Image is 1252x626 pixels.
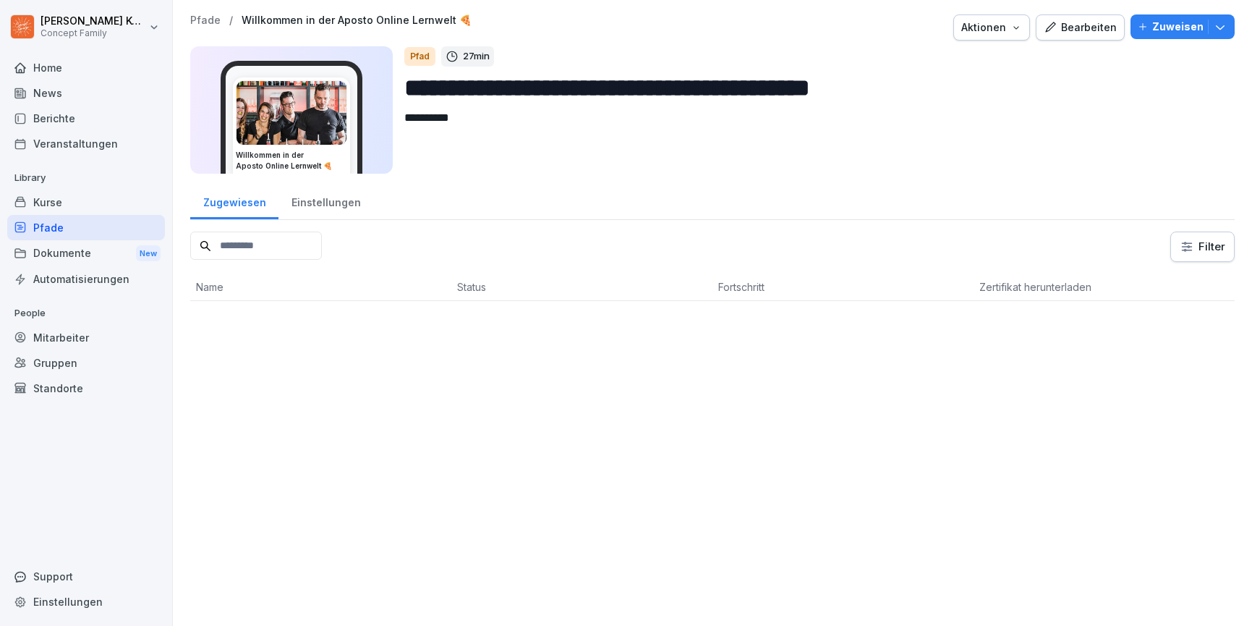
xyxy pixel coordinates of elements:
[1044,20,1117,35] div: Bearbeiten
[7,106,165,131] a: Berichte
[961,20,1022,35] div: Aktionen
[190,182,278,219] a: Zugewiesen
[1152,19,1204,35] p: Zuweisen
[1036,14,1125,41] button: Bearbeiten
[1171,232,1234,261] button: Filter
[7,350,165,376] a: Gruppen
[7,376,165,401] a: Standorte
[404,47,435,66] div: Pfad
[7,325,165,350] a: Mitarbeiter
[41,15,146,28] p: [PERSON_NAME] Komarov
[190,14,221,27] a: Pfade
[953,14,1030,41] button: Aktionen
[229,14,233,27] p: /
[278,182,373,219] a: Einstellungen
[7,80,165,106] a: News
[974,274,1235,301] th: Zertifikat herunterladen
[7,564,165,589] div: Support
[190,274,451,301] th: Name
[242,14,472,27] a: Willkommen in der Aposto Online Lernwelt 🍕
[7,55,165,80] a: Home
[1180,240,1225,254] div: Filter
[7,302,165,325] p: People
[712,274,974,301] th: Fortschritt
[463,49,490,64] p: 27 min
[7,190,165,215] a: Kurse
[41,28,146,38] p: Concept Family
[7,166,165,190] p: Library
[7,240,165,267] a: DokumenteNew
[451,274,712,301] th: Status
[7,589,165,614] a: Einstellungen
[236,150,347,172] h3: Willkommen in der Aposto Online Lernwelt 🍕
[7,266,165,292] a: Automatisierungen
[1130,14,1235,39] button: Zuweisen
[7,240,165,267] div: Dokumente
[7,131,165,156] a: Veranstaltungen
[7,215,165,240] a: Pfade
[237,81,346,145] img: av9fgs1emfsb38k3hhsmkpw7.png
[136,245,161,262] div: New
